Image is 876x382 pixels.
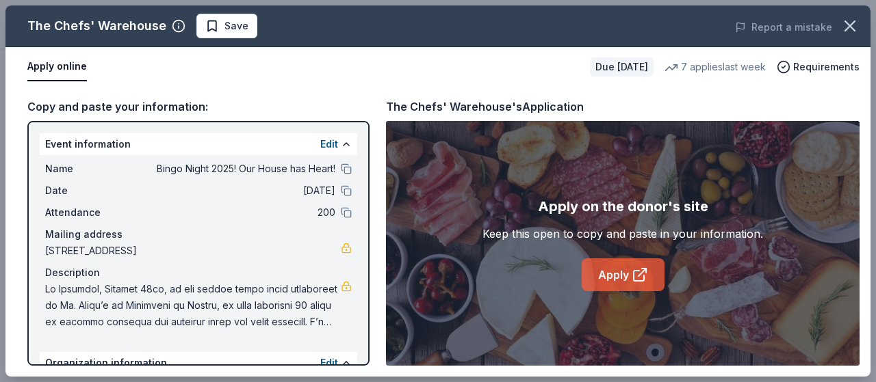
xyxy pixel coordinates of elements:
[735,19,832,36] button: Report a mistake
[45,204,137,221] span: Attendance
[582,258,665,291] a: Apply
[538,195,708,217] div: Apply on the donor's site
[137,182,335,199] span: [DATE]
[137,161,335,177] span: Bingo Night 2025! Our House has Heart!
[137,204,335,221] span: 200
[793,59,860,75] span: Requirements
[27,98,370,115] div: Copy and paste your information:
[196,14,257,38] button: Save
[777,59,860,75] button: Requirements
[665,59,766,75] div: 7 applies last week
[45,161,137,177] span: Name
[224,18,248,34] span: Save
[45,264,352,281] div: Description
[45,182,137,199] span: Date
[27,53,87,81] button: Apply online
[45,226,352,243] div: Mailing address
[40,133,357,155] div: Event information
[320,355,338,371] button: Edit
[40,352,357,374] div: Organization information
[482,226,763,242] div: Keep this open to copy and paste in your information.
[590,57,654,77] div: Due [DATE]
[45,281,341,330] span: Lo Ipsumdol, Sitamet 48co, ad eli seddoe tempo incid utlaboreet do Ma. Aliqu’e ad Minimveni qu No...
[386,98,584,115] div: The Chefs' Warehouse's Application
[320,136,338,152] button: Edit
[27,15,166,37] div: The Chefs' Warehouse
[45,243,341,259] span: [STREET_ADDRESS]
